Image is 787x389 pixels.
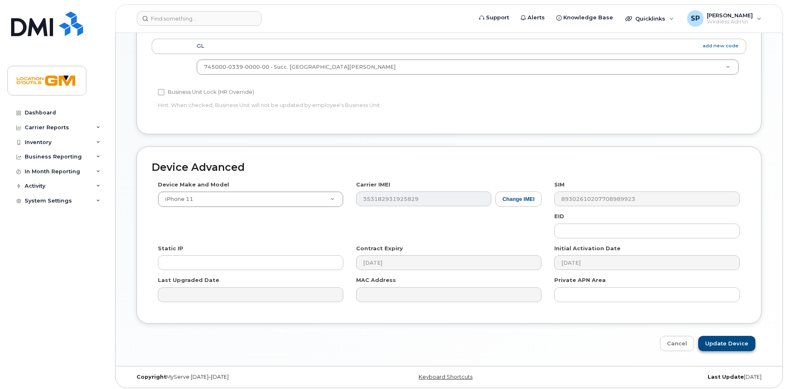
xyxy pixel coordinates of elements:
[515,9,551,26] a: Alerts
[137,11,262,26] input: Find something...
[152,162,746,173] h2: Device Advanced
[130,374,343,380] div: MyServe [DATE]–[DATE]
[551,9,619,26] a: Knowledge Base
[189,39,746,54] th: GL
[356,276,396,284] label: MAC Address
[158,89,164,96] input: Business Unit Lock (HR Override)
[681,10,767,27] div: Sumit Patel
[419,374,472,380] a: Keyboard Shortcuts
[707,19,753,25] span: Wireless Admin
[554,276,606,284] label: Private APN Area
[158,192,343,207] a: iPhone 11
[528,14,545,22] span: Alerts
[660,336,694,351] a: Cancel
[473,9,515,26] a: Support
[160,196,193,203] span: iPhone 11
[563,14,613,22] span: Knowledge Base
[356,245,403,252] label: Contract Expiry
[554,245,620,252] label: Initial Activation Date
[137,374,166,380] strong: Copyright
[204,64,396,70] span: 745000-0339-0000-00 - Succ. St-Jérôme
[158,101,542,109] p: Hint: When checked, Business Unit will not be updated by employee's Business Unit
[158,181,229,189] label: Device Make and Model
[554,181,565,189] label: SIM
[555,374,768,380] div: [DATE]
[707,12,753,19] span: [PERSON_NAME]
[708,374,744,380] strong: Last Update
[691,14,700,23] span: SP
[635,15,665,22] span: Quicklinks
[486,14,509,22] span: Support
[158,245,183,252] label: Static IP
[495,191,542,207] button: Change IMEI
[620,10,680,27] div: Quicklinks
[197,60,738,75] a: 745000-0339-0000-00 - Succ. [GEOGRAPHIC_DATA][PERSON_NAME]
[698,336,755,351] input: Update Device
[356,181,390,189] label: Carrier IMEI
[158,276,219,284] label: Last Upgraded Date
[554,212,564,220] label: EID
[158,87,254,97] label: Business Unit Lock (HR Override)
[703,42,738,49] a: add new code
